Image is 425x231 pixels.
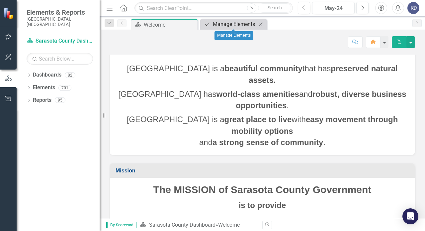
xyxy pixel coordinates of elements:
a: Sarasota County Dashboard [27,37,93,45]
input: Search Below... [27,53,93,65]
span: Search [268,5,282,10]
div: Welcome [218,222,240,228]
div: » [140,221,257,229]
button: Search [258,3,291,13]
div: 701 [58,85,71,91]
strong: a strong sense of community [212,138,323,147]
div: Open Intercom Messenger [402,208,418,224]
h3: Mission [116,168,411,174]
a: Sarasota County Dashboard [149,222,215,228]
div: Manage Elements [213,20,257,28]
strong: preserved natural assets. [249,64,397,84]
strong: great place to live [224,115,292,124]
small: [GEOGRAPHIC_DATA], [GEOGRAPHIC_DATA] [27,16,93,27]
div: Manage Elements [214,31,253,40]
span: The MISSION of Sarasota County Government [153,184,372,195]
div: 82 [65,72,75,78]
div: May-24 [314,4,352,12]
strong: easy movement through mobility options [231,115,398,135]
span: [GEOGRAPHIC_DATA] is a with and . [127,115,398,147]
img: ClearPoint Strategy [3,8,15,19]
button: RD [407,2,419,14]
strong: collaboration with the cities [266,217,371,226]
a: Reports [33,97,51,104]
a: Manage Elements [202,20,257,28]
span: [GEOGRAPHIC_DATA] is a that has [127,64,397,84]
strong: beautiful community [224,64,302,73]
span: By Scorecard [106,222,136,228]
span: Elements & Reports [27,8,93,16]
span: [GEOGRAPHIC_DATA] has and . [118,90,406,110]
strong: is to provide [239,201,286,210]
strong: world-class amenities [216,90,299,99]
input: Search ClearPoint... [134,2,293,14]
a: Elements [33,84,55,92]
strong: robust, diverse business opportunities [236,90,406,110]
button: May-24 [312,2,355,14]
div: Welcome [144,21,196,29]
a: Dashboards [33,71,61,79]
div: 95 [55,98,65,103]
strong: exceptional quality services [154,217,260,226]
